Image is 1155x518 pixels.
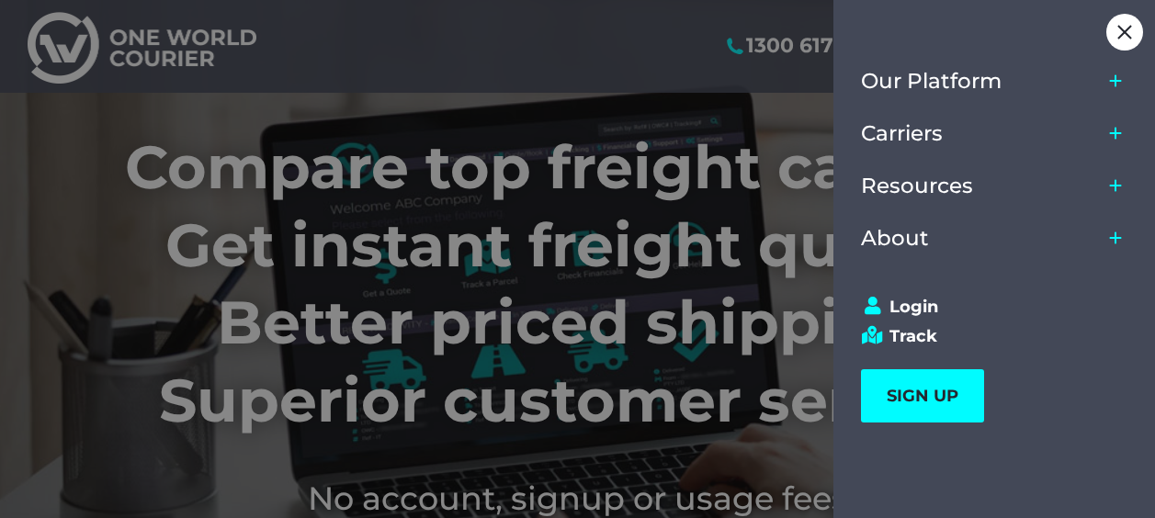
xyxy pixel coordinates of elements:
[861,226,929,251] span: About
[861,160,1102,212] a: Resources
[861,212,1102,265] a: About
[861,55,1102,107] a: Our Platform
[887,386,958,406] span: SIGN UP
[861,369,984,422] a: SIGN UP
[861,107,1102,160] a: Carriers
[861,69,1002,94] span: Our Platform
[861,174,973,198] span: Resources
[861,326,1111,346] a: Track
[861,297,1111,317] a: Login
[861,121,943,146] span: Carriers
[1106,14,1143,51] div: Close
